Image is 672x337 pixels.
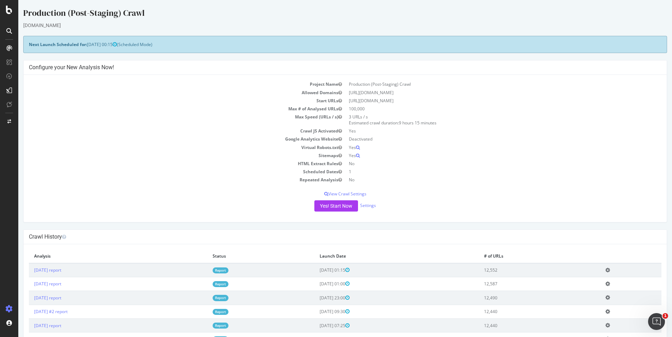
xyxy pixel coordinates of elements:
a: Report [194,323,210,329]
td: Max # of Analysed URLs [11,105,327,113]
a: [DATE] report [16,267,43,273]
h4: Configure your New Analysis Now! [11,64,643,71]
td: 12,552 [460,263,582,277]
span: [DATE] 09:30 [301,309,331,315]
span: [DATE] 00:15 [69,41,99,47]
td: Yes [327,127,643,135]
a: [DATE] report [16,295,43,301]
td: Virtual Robots.txt [11,143,327,151]
td: Project Name [11,80,327,88]
td: Crawl JS Activated [11,127,327,135]
td: No [327,176,643,184]
td: No [327,160,643,168]
a: Report [194,309,210,315]
span: 1 [662,313,668,319]
td: Deactivated [327,135,643,143]
td: Sitemaps [11,151,327,160]
td: 3 URLs / s Estimated crawl duration: [327,113,643,127]
span: 9 hours 15 minutes [381,120,418,126]
a: Report [194,267,210,273]
td: [URL][DOMAIN_NAME] [327,89,643,97]
span: [DATE] 23:00 [301,295,331,301]
td: Production (Post-Staging) Crawl [327,80,643,88]
td: [URL][DOMAIN_NAME] [327,97,643,105]
span: [DATE] 07:25 [301,323,331,329]
th: Launch Date [296,249,460,263]
td: Yes [327,143,643,151]
div: [DOMAIN_NAME] [5,22,649,29]
td: Allowed Domains [11,89,327,97]
td: 100,000 [327,105,643,113]
div: (Scheduled Mode) [5,36,649,53]
div: Production (Post-Staging) Crawl [5,7,649,22]
td: Start URLs [11,97,327,105]
a: Settings [342,203,358,209]
td: 12,440 [460,318,582,332]
a: [DATE] report [16,281,43,287]
strong: Next Launch Scheduled for: [11,41,69,47]
a: [DATE] #2 report [16,309,49,315]
td: 12,440 [460,305,582,318]
h4: Crawl History [11,233,643,240]
th: Status [189,249,296,263]
td: Max Speed (URLs / s) [11,113,327,127]
td: Yes [327,151,643,160]
span: [DATE] 01:15 [301,267,331,273]
a: Report [194,295,210,301]
td: Scheduled Dates [11,168,327,176]
span: [DATE] 01:00 [301,281,331,287]
a: Report [194,281,210,287]
td: 12,490 [460,291,582,305]
td: 1 [327,168,643,176]
p: View Crawl Settings [11,191,643,197]
th: # of URLs [460,249,582,263]
iframe: Intercom live chat [648,313,665,330]
td: 12,587 [460,277,582,291]
a: [DATE] report [16,323,43,329]
td: Repeated Analysis [11,176,327,184]
td: HTML Extract Rules [11,160,327,168]
button: Yes! Start Now [296,200,340,212]
th: Analysis [11,249,189,263]
td: Google Analytics Website [11,135,327,143]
